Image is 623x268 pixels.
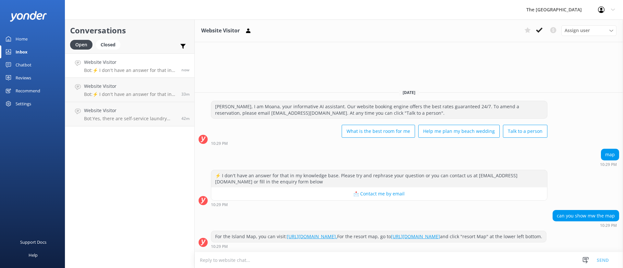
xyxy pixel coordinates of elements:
strong: 10:29 PM [211,203,228,207]
span: [DATE] [399,90,419,95]
div: For the Island Map, you can visit: For the resort map, go to and click "resort Map" at the lower ... [211,231,546,242]
div: Open [70,40,92,50]
div: Settings [16,97,31,110]
div: Sep 21 2025 10:29pm (UTC -10:00) Pacific/Honolulu [211,202,547,207]
p: Bot: ⚡ I don't have an answer for that in my knowledge base. Please try and rephrase your questio... [84,91,177,97]
a: Website VisitorBot:⚡ I don't have an answer for that in my knowledge base. Please try and rephras... [65,78,194,102]
div: Inbox [16,45,28,58]
a: [URL][DOMAIN_NAME] [391,233,440,239]
h4: Website Visitor [84,83,177,90]
div: Chatbot [16,58,31,71]
a: Website VisitorBot:⚡ I don't have an answer for that in my knowledge base. Please try and rephras... [65,53,194,78]
a: Open [70,41,96,48]
p: Bot: ⚡ I don't have an answer for that in my knowledge base. Please try and rephrase your questio... [84,67,177,73]
div: Assign User [561,25,617,36]
div: ⚡ I don't have an answer for that in my knowledge base. Please try and rephrase your question or ... [211,170,547,187]
p: Bot: Yes, there are self-service laundry facilities available with token-operated washing, drying... [84,116,177,122]
h4: Website Visitor [84,59,177,66]
div: [PERSON_NAME], I am Moana, your informative AI assistant. Our website booking engine offers the b... [211,101,547,118]
a: Closed [96,41,124,48]
div: Closed [96,40,120,50]
h4: Website Visitor [84,107,177,114]
h3: Website Visitor [201,27,240,35]
strong: 10:29 PM [600,224,617,227]
strong: 10:29 PM [211,142,228,146]
span: Sep 21 2025 09:56pm (UTC -10:00) Pacific/Honolulu [181,91,189,97]
h2: Conversations [70,24,189,37]
div: Sep 21 2025 10:29pm (UTC -10:00) Pacific/Honolulu [553,223,619,227]
button: Talk to a person [503,125,547,138]
strong: 10:29 PM [600,163,617,167]
span: Sep 21 2025 10:29pm (UTC -10:00) Pacific/Honolulu [181,67,189,73]
strong: 10:29 PM [211,245,228,249]
div: Sep 21 2025 10:29pm (UTC -10:00) Pacific/Honolulu [211,244,546,249]
span: Assign user [565,27,590,34]
div: can you show mw the map [553,210,619,221]
button: Help me plan my beach wedding [418,125,500,138]
a: [URL][DOMAIN_NAME]. [287,233,337,239]
div: Home [16,32,28,45]
img: yonder-white-logo.png [10,11,47,22]
span: Sep 21 2025 09:47pm (UTC -10:00) Pacific/Honolulu [181,116,189,121]
div: Reviews [16,71,31,84]
button: 📩 Contact me by email [211,187,547,200]
div: Sep 21 2025 10:29pm (UTC -10:00) Pacific/Honolulu [211,141,547,146]
a: Website VisitorBot:Yes, there are self-service laundry facilities available with token-operated w... [65,102,194,126]
div: Help [29,249,38,262]
div: Recommend [16,84,40,97]
button: What is the best room for me [342,125,415,138]
div: Sep 21 2025 10:29pm (UTC -10:00) Pacific/Honolulu [600,162,619,167]
div: map [601,149,619,160]
div: Support Docs [20,236,46,249]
